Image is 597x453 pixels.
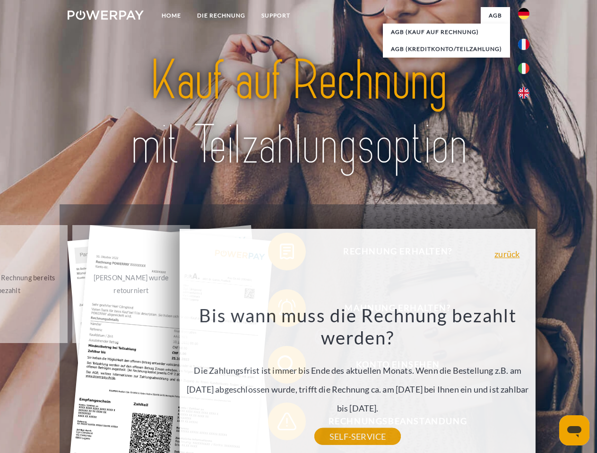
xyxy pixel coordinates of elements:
iframe: Schaltfläche zum Öffnen des Messaging-Fensters [559,415,589,445]
div: Die Zahlungsfrist ist immer bis Ende des aktuellen Monats. Wenn die Bestellung z.B. am [DATE] abg... [185,304,530,436]
h3: Bis wann muss die Rechnung bezahlt werden? [185,304,530,349]
a: zurück [494,250,519,258]
a: Home [154,7,189,24]
div: [PERSON_NAME] wurde retourniert [78,271,184,297]
img: en [518,87,529,99]
a: AGB (Kreditkonto/Teilzahlung) [383,41,510,58]
img: logo-powerpay-white.svg [68,10,144,20]
a: SUPPORT [253,7,298,24]
a: AGB (Kauf auf Rechnung) [383,24,510,41]
img: it [518,63,529,74]
a: SELF-SERVICE [314,428,401,445]
img: de [518,8,529,19]
a: agb [481,7,510,24]
img: fr [518,39,529,50]
a: DIE RECHNUNG [189,7,253,24]
img: title-powerpay_de.svg [90,45,507,181]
